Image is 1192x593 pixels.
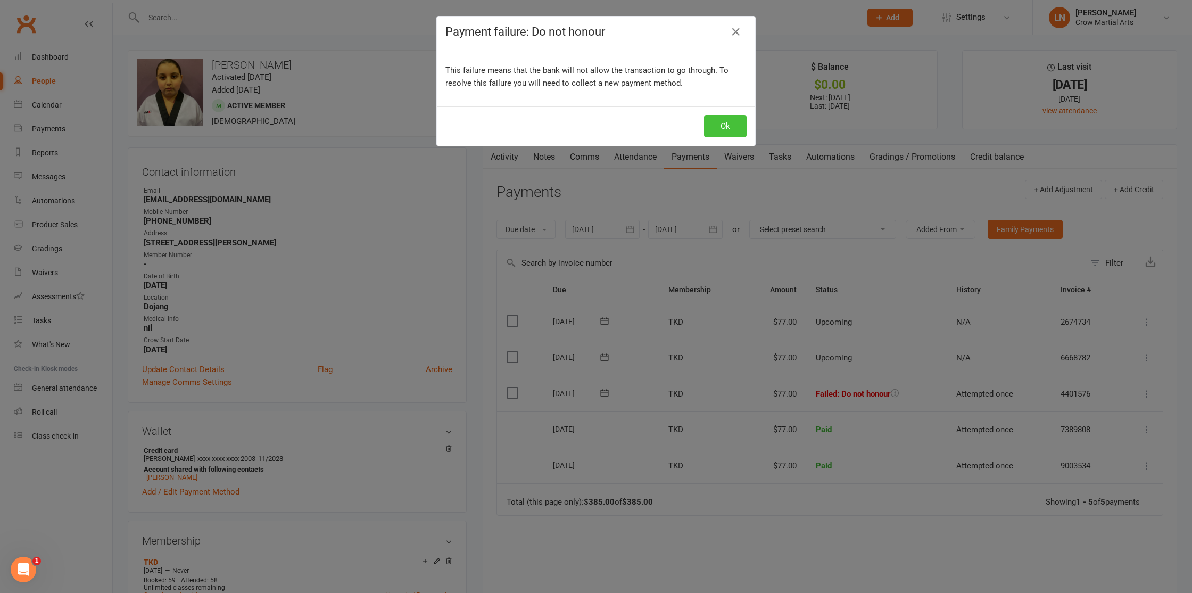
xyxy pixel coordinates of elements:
button: Ok [704,115,747,137]
iframe: Intercom live chat [11,557,36,582]
button: Close [727,23,744,40]
p: This failure means that the bank will not allow the transaction to go through. To resolve this fa... [445,64,747,89]
span: 1 [32,557,41,565]
h4: Payment failure: Do not honour [445,25,747,38]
